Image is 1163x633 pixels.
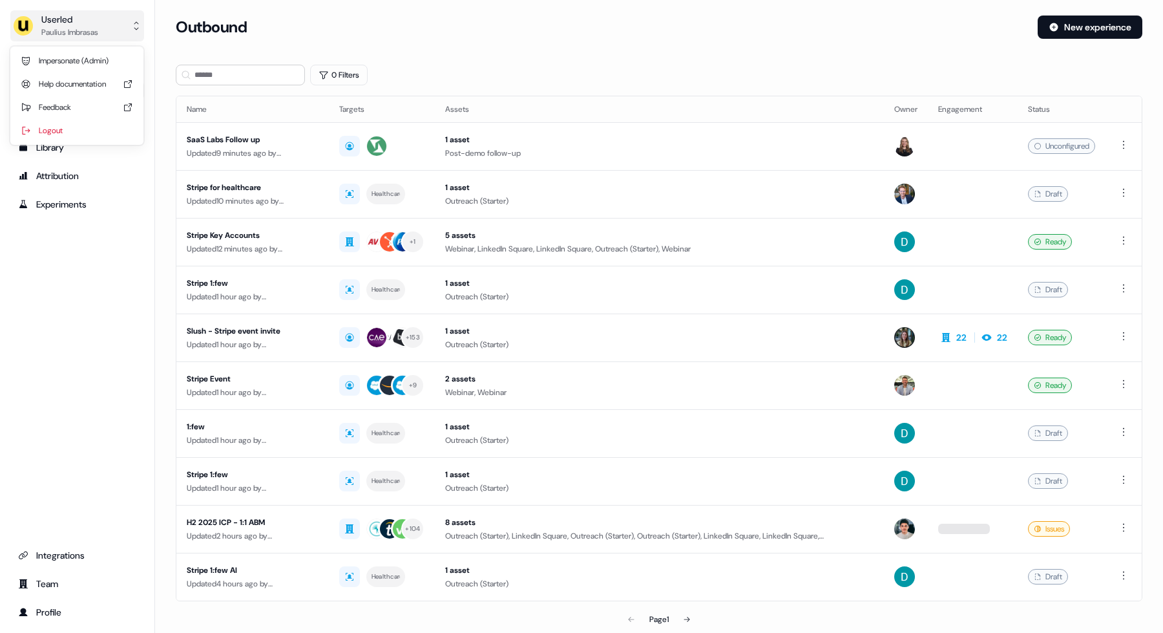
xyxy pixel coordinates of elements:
div: Userled [41,13,98,26]
button: UserledPaulius Imbrasas [10,10,144,41]
div: Impersonate (Admin) [16,49,138,72]
div: Help documentation [16,72,138,96]
div: UserledPaulius Imbrasas [10,47,143,145]
div: Paulius Imbrasas [41,26,98,39]
div: Feedback [16,96,138,119]
div: Logout [16,119,138,142]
